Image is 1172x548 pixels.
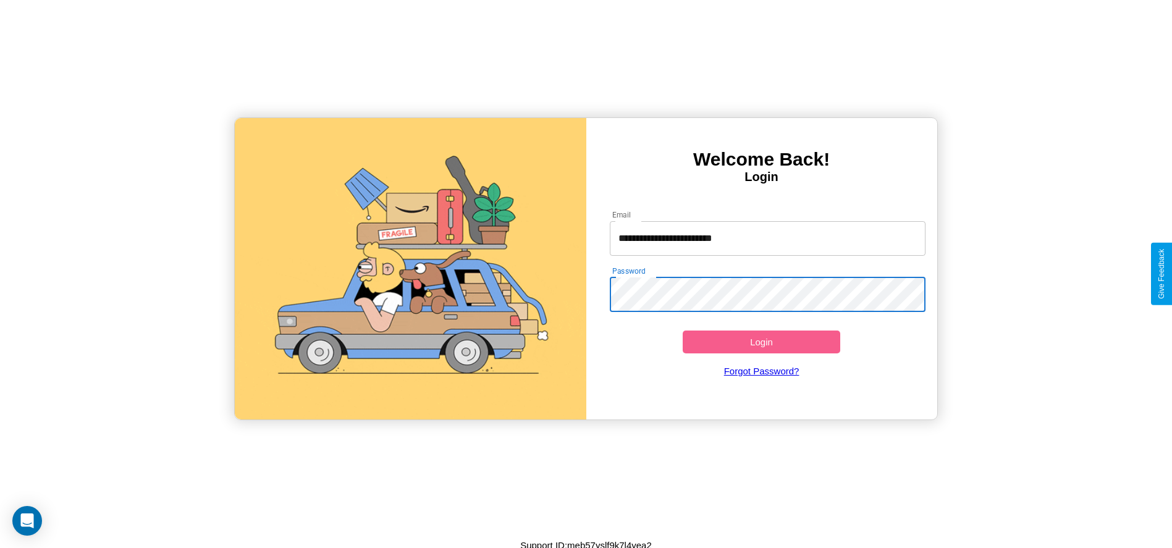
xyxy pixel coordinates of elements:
button: Login [683,331,841,353]
div: Open Intercom Messenger [12,506,42,536]
h4: Login [586,170,937,184]
a: Forgot Password? [604,353,919,389]
label: Password [612,266,645,276]
label: Email [612,209,631,220]
h3: Welcome Back! [586,149,937,170]
div: Give Feedback [1157,249,1166,299]
img: gif [235,118,586,419]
